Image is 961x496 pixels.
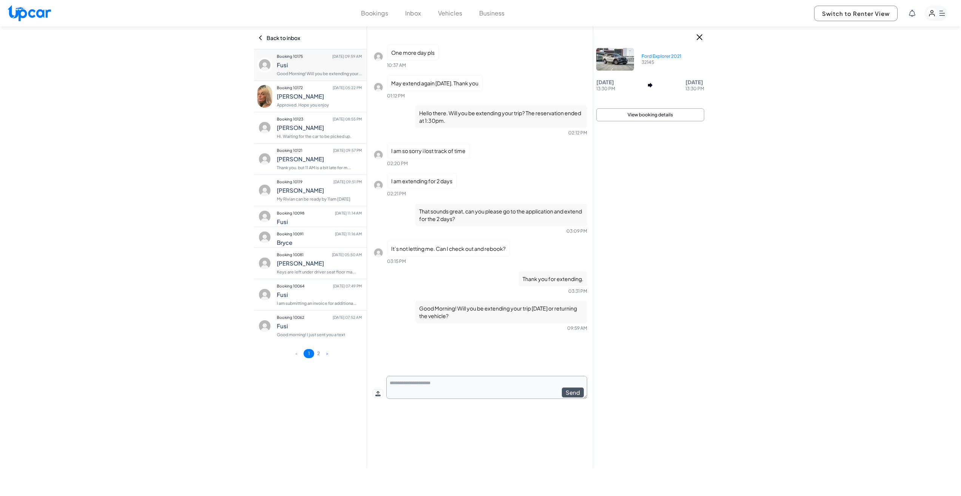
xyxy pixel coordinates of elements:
[257,120,272,135] img: profile
[277,239,362,246] h4: Bryce
[277,323,362,329] h4: Fusi
[277,281,362,291] p: Booking 10064
[567,325,587,331] span: 09:59 AM
[257,256,272,271] img: profile
[596,78,615,86] p: [DATE]
[387,258,406,264] span: 03:15 PM
[277,62,362,68] h4: Fusi
[387,93,405,99] span: 01:12 PM
[257,151,272,167] img: profile
[642,53,681,59] p: Ford Explorer 2021
[332,249,362,260] span: [DATE] 05:50 AM
[335,208,362,218] span: [DATE] 11:14 AM
[387,241,510,256] p: It’s not letting me. Can I check out and rebook?
[277,291,362,298] h4: Fusi
[387,143,470,159] p: I am so sorry i lost track of time
[387,45,439,60] p: One more day pls
[568,288,587,294] span: 03:31 PM
[415,301,587,323] p: Good Morning! Will you be extending your trip [DATE] or returning the vehicle?
[685,78,704,86] p: [DATE]
[596,48,634,71] img: Car Image
[373,247,384,258] img: profile
[277,114,362,124] p: Booking 10123
[277,329,362,340] p: Good morning! I just sent you a text
[333,312,362,323] span: [DATE] 07:52 AM
[257,318,272,334] img: profile
[415,105,587,128] p: Hello there. Will you be extending your trip? The reservation ended at 1:30pm.
[277,187,362,194] h4: [PERSON_NAME]
[277,131,362,142] p: Hi. Waiting for the car to be picked up.
[304,349,314,358] button: 1
[332,51,362,62] span: [DATE] 09:59 AM
[415,204,587,226] p: That sounds great, can you please go to the application and extend for the 2 days?
[277,218,362,225] h4: Fusi
[561,387,584,398] button: Send
[596,108,704,121] button: View booking details
[405,9,421,18] button: Inbox
[568,130,587,136] span: 02:12 PM
[257,209,272,224] img: profile
[373,82,384,93] img: profile
[277,68,362,79] p: Good Morning! Will you be extending your...
[277,312,362,323] p: Booking 10062
[277,145,362,156] p: Booking 10121
[323,349,332,358] button: >
[257,183,272,198] img: profile
[387,191,406,196] span: 02:21 PM
[257,287,272,302] img: profile
[277,260,362,267] h4: [PERSON_NAME]
[333,176,362,187] span: [DATE] 09:51 PM
[257,85,272,107] img: profile
[277,298,362,309] p: I am submitting an invoice for additiona...
[277,267,362,277] p: Keys are left under driver seat floor ma...
[277,229,362,239] p: Booking 10091
[333,82,362,93] span: [DATE] 05:22 PM
[258,26,363,49] div: Back to inbox
[373,179,384,191] img: profile
[333,145,362,156] span: [DATE] 09:57 PM
[387,161,408,166] span: 02:20 PM
[290,349,302,358] button: <
[373,51,384,62] img: profile
[519,271,587,286] p: Thank you for extending.
[333,114,362,124] span: [DATE] 08:55 PM
[814,6,898,21] button: Switch to Renter View
[277,162,362,173] p: Thank you. but 11 AM is a bit late for m...
[277,82,362,93] p: Booking 10172
[257,57,272,73] img: profile
[277,208,362,218] p: Booking 10098
[479,9,504,18] button: Business
[277,176,362,187] p: Booking 10119
[387,173,457,189] p: I am extending for 2 days
[277,124,362,131] h4: [PERSON_NAME]
[277,249,362,260] p: Booking 10081
[277,100,362,110] p: Approved. Hope you enjoy
[314,349,323,358] button: 2
[566,228,587,234] span: 03:09 PM
[277,156,362,162] h4: [PERSON_NAME]
[642,59,681,65] p: 32145
[685,86,704,92] p: 13:30 PM
[438,9,462,18] button: Vehicles
[335,229,362,239] span: [DATE] 11:16 AM
[277,51,362,62] p: Booking 10175
[277,194,362,204] p: My Rivian can be ready by 11am [DATE]
[277,93,362,100] h4: [PERSON_NAME]
[8,5,51,21] img: Upcar Logo
[361,9,388,18] button: Bookings
[333,281,362,291] span: [DATE] 07:49 PM
[373,149,384,161] img: profile
[387,62,406,68] span: 10:37 AM
[596,86,615,92] p: 13:30 PM
[257,230,272,245] img: profile
[387,75,483,91] p: May extend again [DATE]. Thank you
